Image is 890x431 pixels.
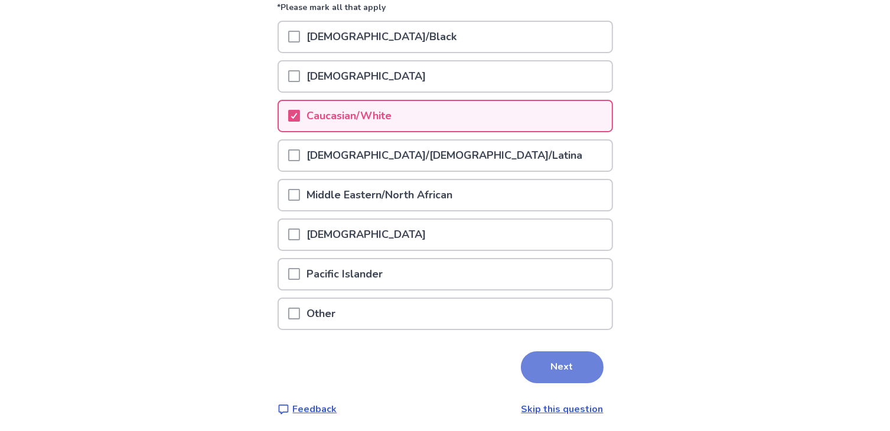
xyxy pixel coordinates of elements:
[300,22,464,52] p: [DEMOGRAPHIC_DATA]/Black
[278,1,613,21] p: *Please mark all that apply
[300,141,590,171] p: [DEMOGRAPHIC_DATA]/[DEMOGRAPHIC_DATA]/Latina
[521,351,604,383] button: Next
[300,259,390,289] p: Pacific Islander
[521,403,604,416] a: Skip this question
[300,220,433,250] p: [DEMOGRAPHIC_DATA]
[293,402,337,416] p: Feedback
[300,101,399,131] p: Caucasian/White
[300,180,460,210] p: Middle Eastern/North African
[300,61,433,92] p: [DEMOGRAPHIC_DATA]
[300,299,343,329] p: Other
[278,402,337,416] a: Feedback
